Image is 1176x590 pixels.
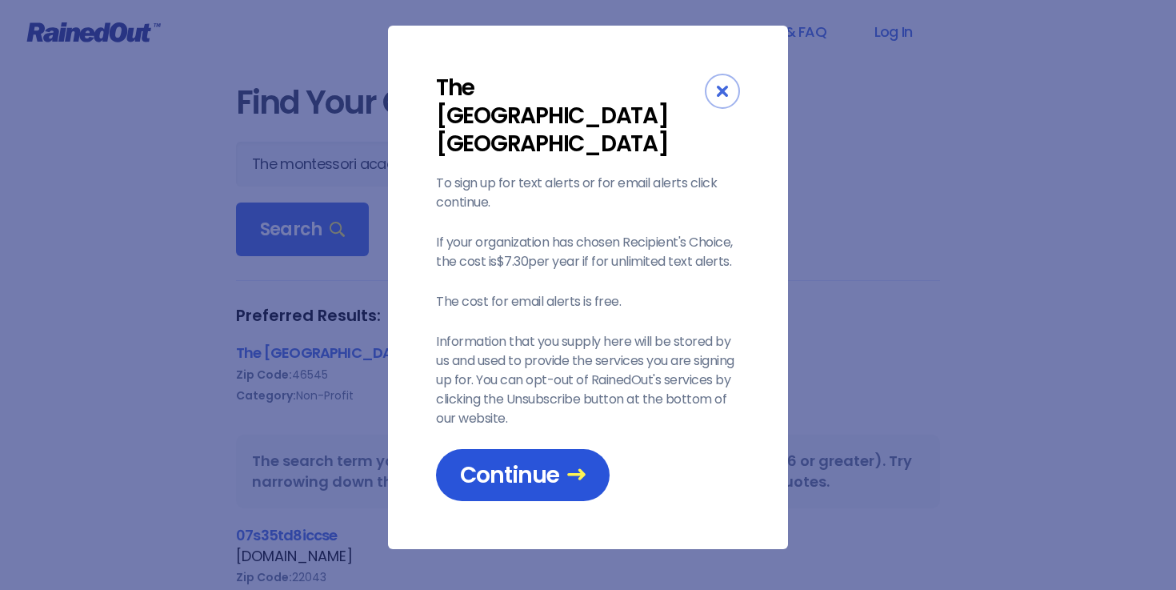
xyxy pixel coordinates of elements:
[460,461,586,489] span: Continue
[705,74,740,109] div: Close
[436,174,740,212] p: To sign up for text alerts or for email alerts click continue.
[436,292,740,311] p: The cost for email alerts is free.
[436,233,740,271] p: If your organization has chosen Recipient's Choice, the cost is $7.30 per year if for unlimited t...
[436,332,740,428] p: Information that you supply here will be stored by us and used to provide the services you are si...
[436,74,705,158] div: The [GEOGRAPHIC_DATA] [GEOGRAPHIC_DATA]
